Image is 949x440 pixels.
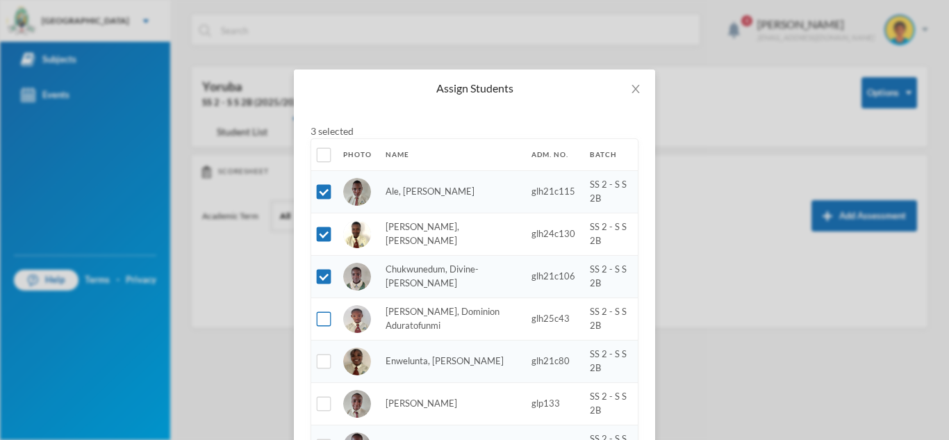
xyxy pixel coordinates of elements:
[525,213,583,255] td: glh24c130
[525,340,583,382] td: glh21c80
[583,340,638,382] td: SS 2 - S S 2B
[379,382,525,425] td: [PERSON_NAME]
[525,298,583,340] td: glh25c43
[525,139,583,170] th: Adm. No.
[630,83,641,95] i: icon: close
[525,382,583,425] td: glp133
[379,213,525,255] td: [PERSON_NAME], [PERSON_NAME]
[379,170,525,213] td: Ale, [PERSON_NAME]
[583,139,638,170] th: Batch
[525,170,583,213] td: glh21c115
[616,70,655,108] button: Close
[343,390,371,418] img: STUDENT
[583,213,638,255] td: SS 2 - S S 2B
[583,170,638,213] td: SS 2 - S S 2B
[379,298,525,340] td: [PERSON_NAME], Dominion Aduratofunmi
[583,255,638,298] td: SS 2 - S S 2B
[583,382,638,425] td: SS 2 - S S 2B
[343,178,371,206] img: STUDENT
[525,255,583,298] td: glh21c106
[336,139,379,170] th: Photo
[379,255,525,298] td: Chukwunedum, Divine-[PERSON_NAME]
[311,124,354,138] div: 3 selected
[343,348,371,375] img: STUDENT
[343,305,371,333] img: STUDENT
[583,298,638,340] td: SS 2 - S S 2B
[343,263,371,291] img: STUDENT
[379,139,525,170] th: Name
[311,81,638,96] div: Assign Students
[343,220,371,248] img: STUDENT
[379,340,525,382] td: Enwelunta, [PERSON_NAME]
